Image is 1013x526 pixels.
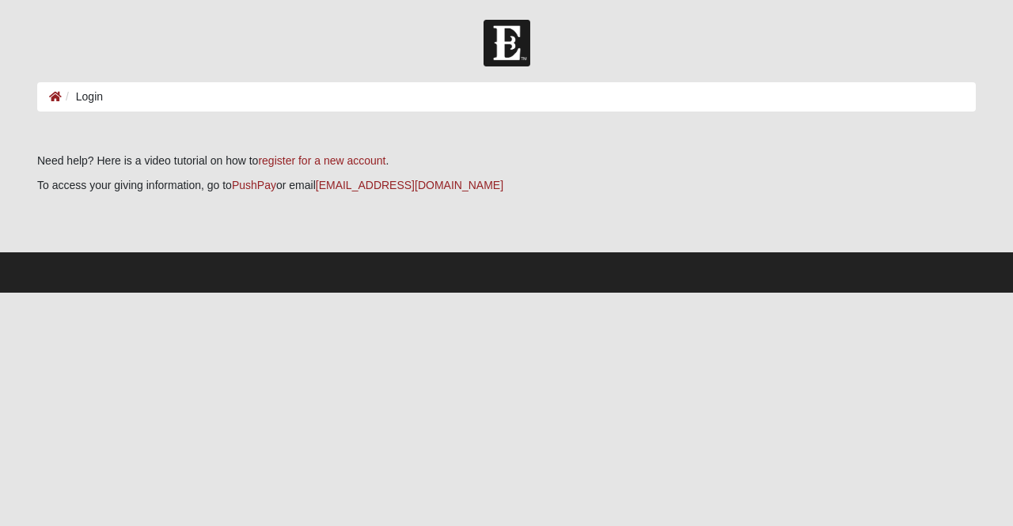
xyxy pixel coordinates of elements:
a: [EMAIL_ADDRESS][DOMAIN_NAME] [316,179,503,191]
li: Login [62,89,103,105]
p: Need help? Here is a video tutorial on how to . [37,153,976,169]
a: register for a new account [258,154,385,167]
a: PushPay [232,179,276,191]
img: Church of Eleven22 Logo [484,20,530,66]
p: To access your giving information, go to or email [37,177,976,194]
